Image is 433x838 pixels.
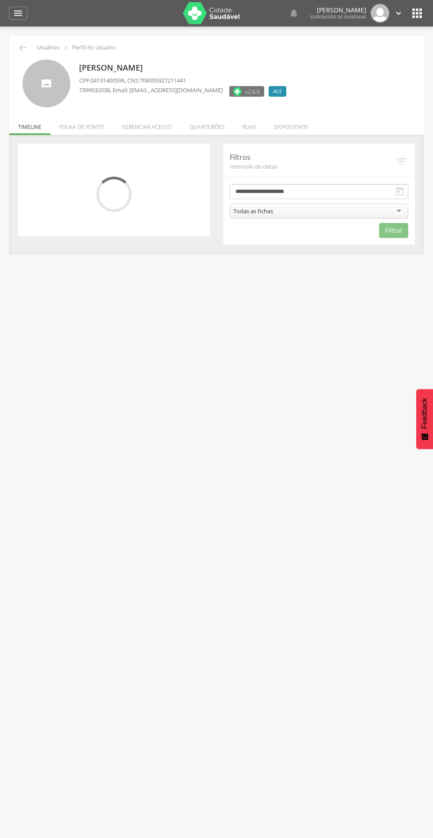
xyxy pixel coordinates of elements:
i:  [394,8,403,18]
label: Versão do aplicativo [229,86,264,97]
button: Filtrar [379,223,408,238]
button: Feedback - Mostrar pesquisa [416,389,433,449]
li: Folha de ponto [50,114,113,135]
i:  [13,8,23,19]
p: Filtros [230,152,395,162]
span: v2.6.0 [245,87,260,96]
li: Dispositivos [265,114,317,135]
a:  [9,7,27,20]
i:  [395,155,408,168]
i:  [395,186,405,197]
span: ACE [273,88,282,95]
i:  [410,6,424,20]
p: [PERSON_NAME] [310,7,366,13]
p: CPF: , CNS: [79,76,291,85]
a:  [394,4,403,23]
li: Gerenciar acesso [113,114,181,135]
span: Supervisor de Endemias [310,14,366,20]
span: 706009327211441 [140,76,186,84]
span: 7399032038 [79,86,110,94]
p: , Email: [EMAIL_ADDRESS][DOMAIN_NAME] [79,86,223,94]
p: Usuários [37,44,60,51]
i:  [61,43,71,53]
span: Intervalo de datas [230,162,395,170]
i: Voltar [17,42,28,53]
span: Feedback [421,398,429,429]
p: Perfil do Usuário [72,44,116,51]
span: 04131400596 [91,76,125,84]
li: Quarteirões [181,114,234,135]
div: Todas as fichas [233,207,273,215]
p: [PERSON_NAME] [79,62,291,74]
a:  [289,4,299,23]
i:  [289,8,299,19]
li: Ruas [234,114,265,135]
